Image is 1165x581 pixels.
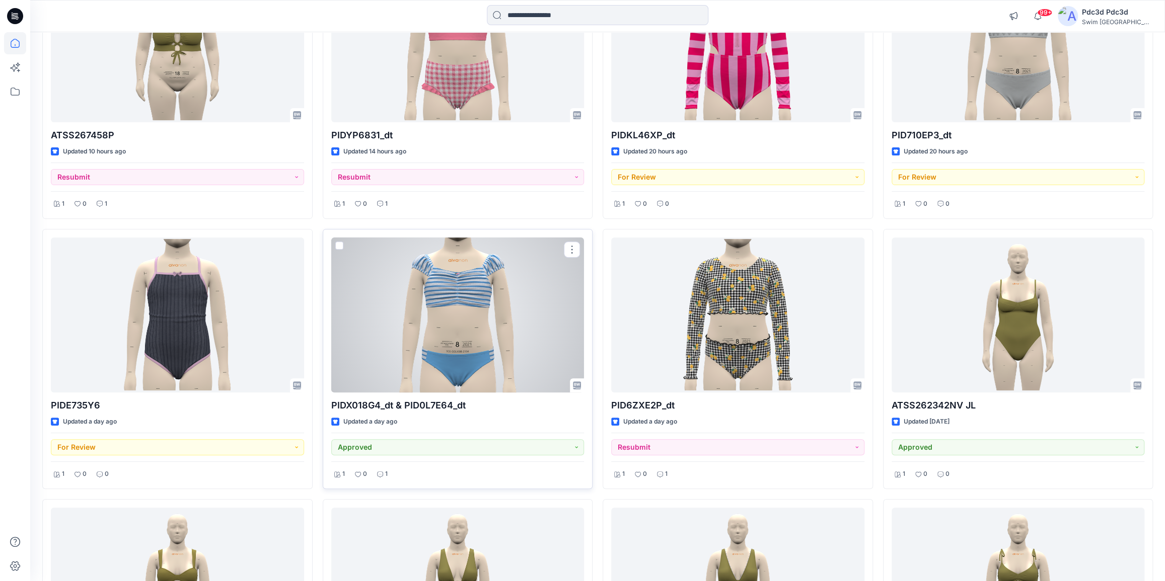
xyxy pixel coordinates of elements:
[945,199,950,209] p: 0
[623,146,687,157] p: Updated 20 hours ago
[892,237,1145,392] a: ATSS262342NV JL
[903,199,905,209] p: 1
[385,199,388,209] p: 1
[1082,18,1152,26] div: Swim [GEOGRAPHIC_DATA]
[83,469,87,479] p: 0
[105,469,109,479] p: 0
[51,128,304,142] p: ATSS267458P
[611,398,864,412] p: PID6ZXE2P_dt
[1058,6,1078,26] img: avatar
[623,417,677,427] p: Updated a day ago
[63,417,117,427] p: Updated a day ago
[342,469,345,479] p: 1
[342,199,345,209] p: 1
[904,417,950,427] p: Updated [DATE]
[923,469,927,479] p: 0
[622,199,625,209] p: 1
[643,469,647,479] p: 0
[343,146,406,157] p: Updated 14 hours ago
[892,398,1145,412] p: ATSS262342NV JL
[665,469,668,479] p: 1
[105,199,107,209] p: 1
[62,199,64,209] p: 1
[904,146,968,157] p: Updated 20 hours ago
[611,237,864,392] a: PID6ZXE2P_dt
[331,237,585,392] a: PIDX018G4_dt & PID0L7E64_dt
[665,199,669,209] p: 0
[331,398,585,412] p: PIDX018G4_dt & PID0L7E64_dt
[51,398,304,412] p: PIDE735Y6
[62,469,64,479] p: 1
[385,469,388,479] p: 1
[892,128,1145,142] p: PID710EP3_dt
[331,128,585,142] p: PIDYP6831_dt
[923,199,927,209] p: 0
[363,199,367,209] p: 0
[945,469,950,479] p: 0
[83,199,87,209] p: 0
[611,128,864,142] p: PIDKL46XP_dt
[63,146,126,157] p: Updated 10 hours ago
[51,237,304,392] a: PIDE735Y6
[343,417,397,427] p: Updated a day ago
[1037,9,1052,17] span: 99+
[1082,6,1152,18] div: Pdc3d Pdc3d
[643,199,647,209] p: 0
[903,469,905,479] p: 1
[622,469,625,479] p: 1
[363,469,367,479] p: 0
